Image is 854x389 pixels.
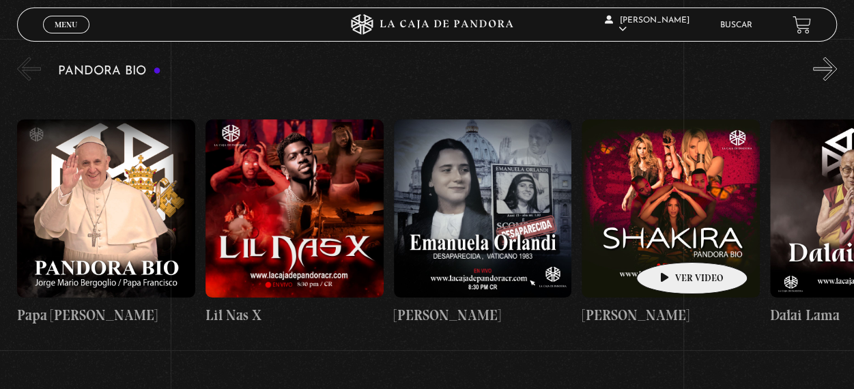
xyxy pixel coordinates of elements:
h3: Pandora Bio [58,65,161,78]
a: [PERSON_NAME] [582,91,760,353]
span: [PERSON_NAME] [605,16,689,33]
span: Menu [55,20,77,29]
a: Lil Nas X [205,91,384,353]
a: Buscar [720,21,752,29]
button: Previous [17,57,41,81]
a: [PERSON_NAME] [394,91,572,353]
h4: [PERSON_NAME] [582,304,760,326]
button: Next [813,57,837,81]
h4: Lil Nas X [205,304,384,326]
a: View your shopping cart [793,16,811,34]
h4: [PERSON_NAME] [394,304,572,326]
a: Papa [PERSON_NAME] [17,91,195,353]
span: Cerrar [50,32,82,42]
h4: Papa [PERSON_NAME] [17,304,195,326]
